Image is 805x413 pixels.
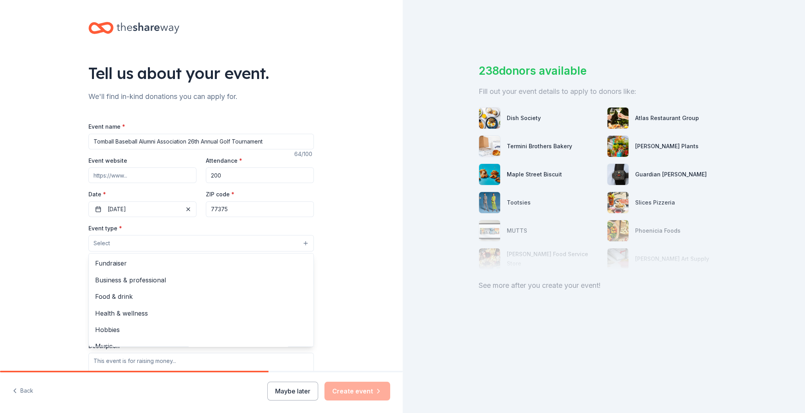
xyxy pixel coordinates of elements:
button: Select [88,235,314,251]
span: Select [94,239,110,248]
span: Hobbies [95,325,307,335]
span: Health & wellness [95,308,307,318]
div: Select [88,253,314,347]
span: Fundraiser [95,258,307,268]
span: Music [95,341,307,351]
span: Business & professional [95,275,307,285]
span: Food & drink [95,291,307,302]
